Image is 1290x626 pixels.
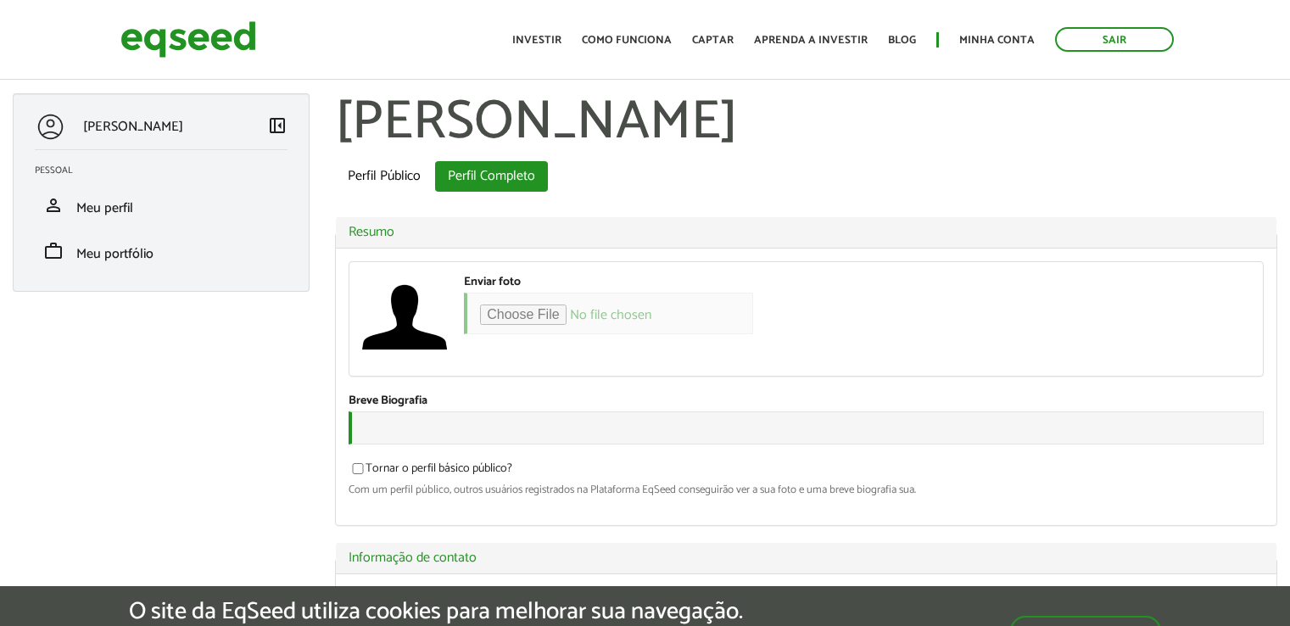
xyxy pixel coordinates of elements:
[35,241,288,261] a: workMeu portfólio
[76,243,154,265] span: Meu portfólio
[888,35,916,46] a: Blog
[76,197,133,220] span: Meu perfil
[362,275,447,360] img: Foto de Bernardo Celano
[22,228,300,274] li: Meu portfólio
[335,161,433,192] a: Perfil Público
[43,195,64,215] span: person
[43,241,64,261] span: work
[120,17,256,62] img: EqSeed
[267,115,288,139] a: Colapsar menu
[129,599,743,625] h5: O site da EqSeed utiliza cookies para melhorar sua navegação.
[349,395,427,407] label: Breve Biografia
[267,115,288,136] span: left_panel_close
[582,35,672,46] a: Como funciona
[343,463,373,474] input: Tornar o perfil básico público?
[512,35,561,46] a: Investir
[349,551,1264,565] a: Informação de contato
[349,484,1264,495] div: Com um perfil público, outros usuários registrados na Plataforma EqSeed conseguirão ver a sua fot...
[435,161,548,192] a: Perfil Completo
[35,165,300,176] h2: Pessoal
[335,93,1277,153] h1: [PERSON_NAME]
[959,35,1035,46] a: Minha conta
[754,35,868,46] a: Aprenda a investir
[35,195,288,215] a: personMeu perfil
[362,275,447,360] a: Ver perfil do usuário.
[22,182,300,228] li: Meu perfil
[1055,27,1174,52] a: Sair
[464,277,521,288] label: Enviar foto
[83,119,183,135] p: [PERSON_NAME]
[349,226,1264,239] a: Resumo
[385,584,389,604] span: Este campo é obrigatório.
[692,35,734,46] a: Captar
[349,463,512,480] label: Tornar o perfil básico público?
